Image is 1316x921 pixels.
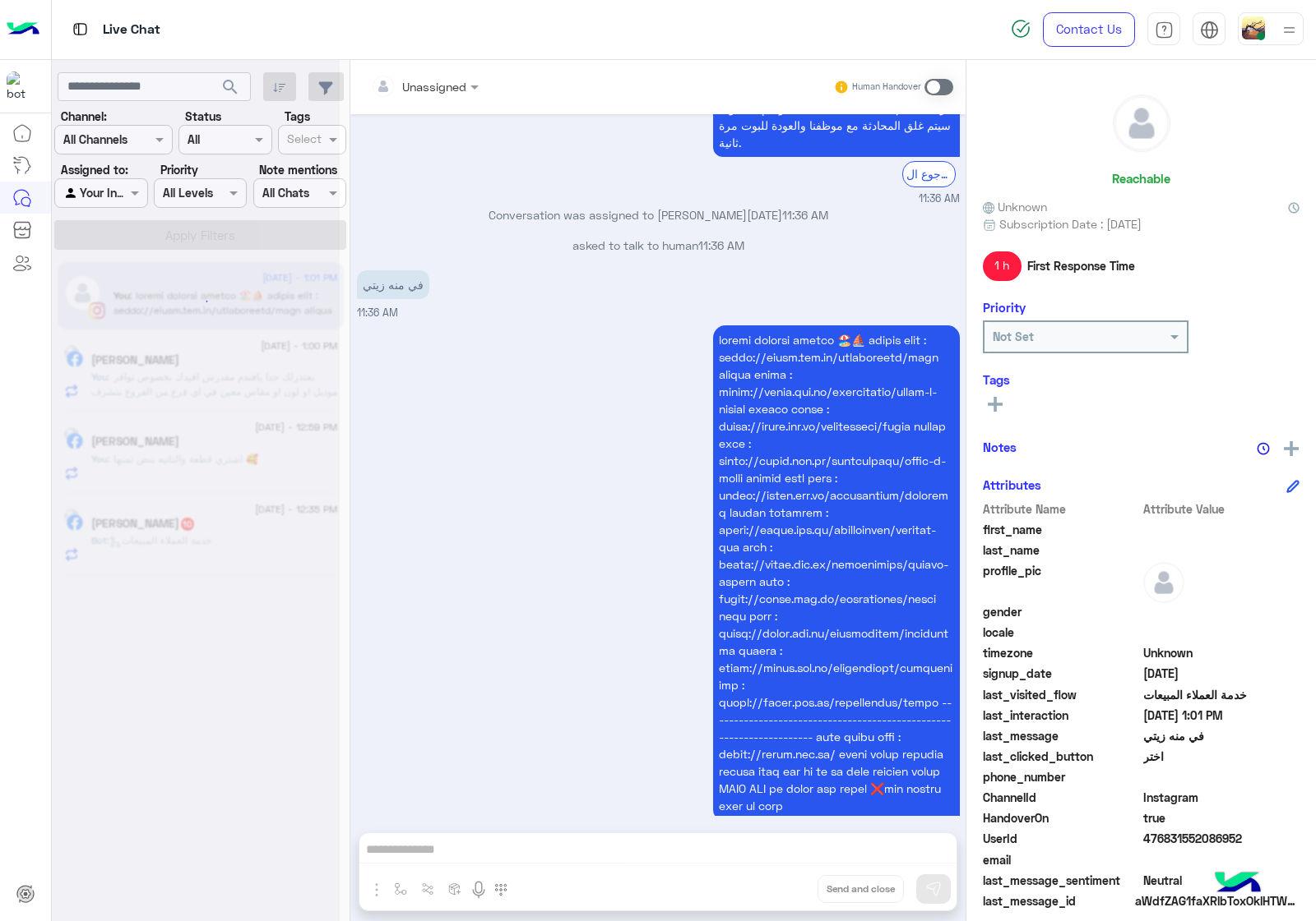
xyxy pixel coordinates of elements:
[1114,95,1170,151] img: defaultAdmin.png
[1143,851,1300,868] span: null
[902,161,956,187] div: الرجوع ال Bot
[983,768,1140,785] span: phone_number
[983,521,1140,538] span: first_name
[983,851,1140,868] span: email
[1284,441,1299,456] img: add
[1112,171,1170,186] h6: Reachable
[983,686,1140,703] span: last_visited_flow
[1155,21,1174,39] img: tab
[1143,768,1300,785] span: null
[983,300,1026,315] h6: Priority
[357,237,960,254] p: asked to talk to human
[983,541,1140,559] span: last_name
[1143,727,1300,744] span: في منه زيتي
[1143,809,1300,827] span: true
[1135,892,1300,909] span: aWdfZAG1faXRlbToxOklHTWVzc2FnZAUlEOjE3ODQxNDAxOTYyNzg0NDQyOjM0MDI4MjM2Njg0MTcxMDMwMTI0NDI1OTg2MTY...
[983,562,1140,600] span: profile_pic
[983,830,1140,847] span: UserId
[983,440,1017,454] h6: Notes
[357,270,429,299] p: 5/9/2025, 11:36 AM
[983,892,1132,909] span: last_message_id
[983,809,1140,827] span: HandoverOn
[1209,855,1267,913] img: hulul-logo.png
[7,71,36,101] img: 713415422032625
[1143,624,1300,641] span: null
[1143,830,1300,847] span: 476831552086952
[1027,257,1135,274] span: First Response Time
[983,477,1041,492] h6: Attributes
[983,624,1140,641] span: locale
[103,19,160,41] p: Live Chat
[983,500,1140,518] span: Attribute Name
[983,727,1140,744] span: last_message
[983,251,1022,281] span: 1 h
[983,372,1300,387] h6: Tags
[1143,789,1300,806] span: 8
[818,875,904,903] button: Send and close
[1279,20,1300,40] img: profile
[719,333,952,813] span: loremi dolorsi ametco 🏖️⛵ adipis elit : seddo://eiusm.tem.in/utlaboreetd/magn aliqua enima : mini...
[1143,748,1300,765] span: اختر
[713,325,960,820] p: 5/9/2025, 1:01 PM
[357,306,398,319] span: 11:36 AM
[1143,500,1300,518] span: Attribute Value
[285,130,322,151] div: Select
[1143,562,1184,603] img: defaultAdmin.png
[999,215,1142,233] span: Subscription Date : [DATE]
[983,707,1140,724] span: last_interaction
[919,191,960,207] span: 11:36 AM
[1242,16,1265,39] img: userImage
[1043,12,1135,47] a: Contact Us
[181,287,210,315] div: loading...
[983,748,1140,765] span: last_clicked_button
[7,12,39,47] img: Logo
[357,206,960,223] p: Conversation was assigned to [PERSON_NAME][DATE]
[70,19,90,39] img: tab
[698,238,744,252] span: 11:36 AM
[1011,19,1031,39] img: spinner
[983,665,1140,682] span: signup_date
[983,603,1140,620] span: gender
[1143,644,1300,661] span: Unknown
[1143,686,1300,703] span: خدمة العملاء المبيعات
[1143,707,1300,724] span: 2025-09-05T10:01:03.732Z
[983,789,1140,806] span: ChannelId
[983,644,1140,661] span: timezone
[1147,12,1180,47] a: tab
[983,872,1140,889] span: last_message_sentiment
[1200,21,1219,39] img: tab
[1143,872,1300,889] span: 0
[983,198,1047,215] span: Unknown
[1143,603,1300,620] span: null
[782,208,828,222] span: 11:36 AM
[852,81,921,94] small: Human Handover
[1143,665,1300,682] span: 2025-04-11T15:31:48.551Z
[1257,442,1270,455] img: notes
